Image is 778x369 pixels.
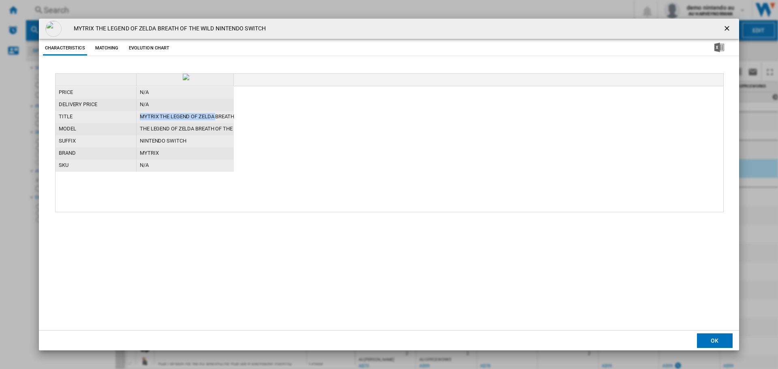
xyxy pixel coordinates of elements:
[183,74,189,80] img: 10868104626206.bin
[137,87,234,99] div: N/A
[56,147,136,160] div: brand
[56,99,136,111] div: delivery price
[56,160,136,172] div: sku
[70,25,266,33] h4: MYTRIX THE LEGEND OF ZELDA BREATH OF THE WILD NINTENDO SWITCH
[137,160,234,172] div: N/A
[56,135,136,147] div: suffix
[39,19,739,351] md-dialog: Product popup
[56,87,136,99] div: price
[137,123,234,135] div: THE LEGEND OF ZELDA BREATH OF THE WILD
[137,135,234,147] div: NINTENDO SWITCH
[43,41,87,55] button: Characteristics
[137,99,234,111] div: N/A
[720,21,736,37] button: getI18NText('BUTTONS.CLOSE_DIALOG')
[56,111,136,123] div: title
[56,123,136,135] div: model
[137,111,234,123] div: MYTRIX THE LEGEND OF ZELDA BREATH OF THE WILD NINTENDO SWITCH
[137,147,234,160] div: MYTRIX
[127,41,172,55] button: Evolution chart
[89,41,125,55] button: Matching
[697,333,733,348] button: OK
[714,43,724,52] img: excel-24x24.png
[701,41,737,55] button: Download in Excel
[723,24,733,34] ng-md-icon: getI18NText('BUTTONS.CLOSE_DIALOG')
[45,21,62,37] img: 10868104626206.bin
